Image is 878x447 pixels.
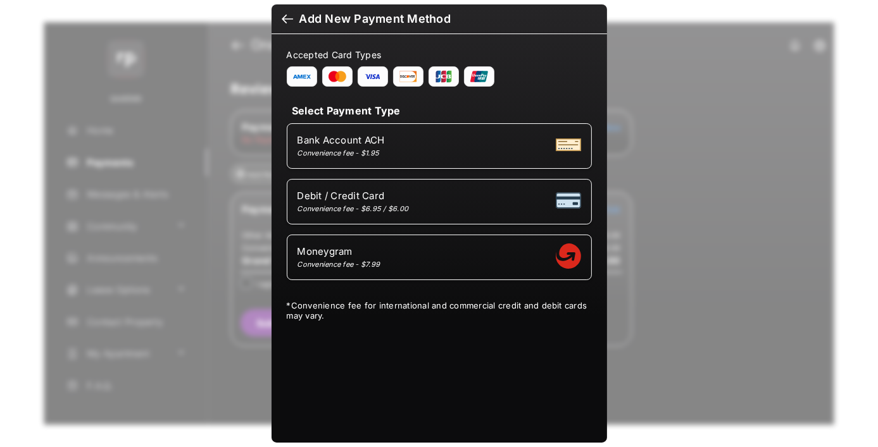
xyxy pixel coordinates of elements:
[298,149,385,157] div: Convenience fee - $1.95
[287,104,592,117] h4: Select Payment Type
[299,12,451,26] div: Add New Payment Method
[298,204,409,213] div: Convenience fee - $6.95 / $6.00
[298,245,380,257] span: Moneygram
[298,260,380,269] div: Convenience fee - $7.99
[287,300,592,323] div: * Convenience fee for international and commercial credit and debit cards may vary.
[298,134,385,146] span: Bank Account ACH
[298,190,409,202] span: Debit / Credit Card
[287,49,387,60] span: Accepted Card Types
